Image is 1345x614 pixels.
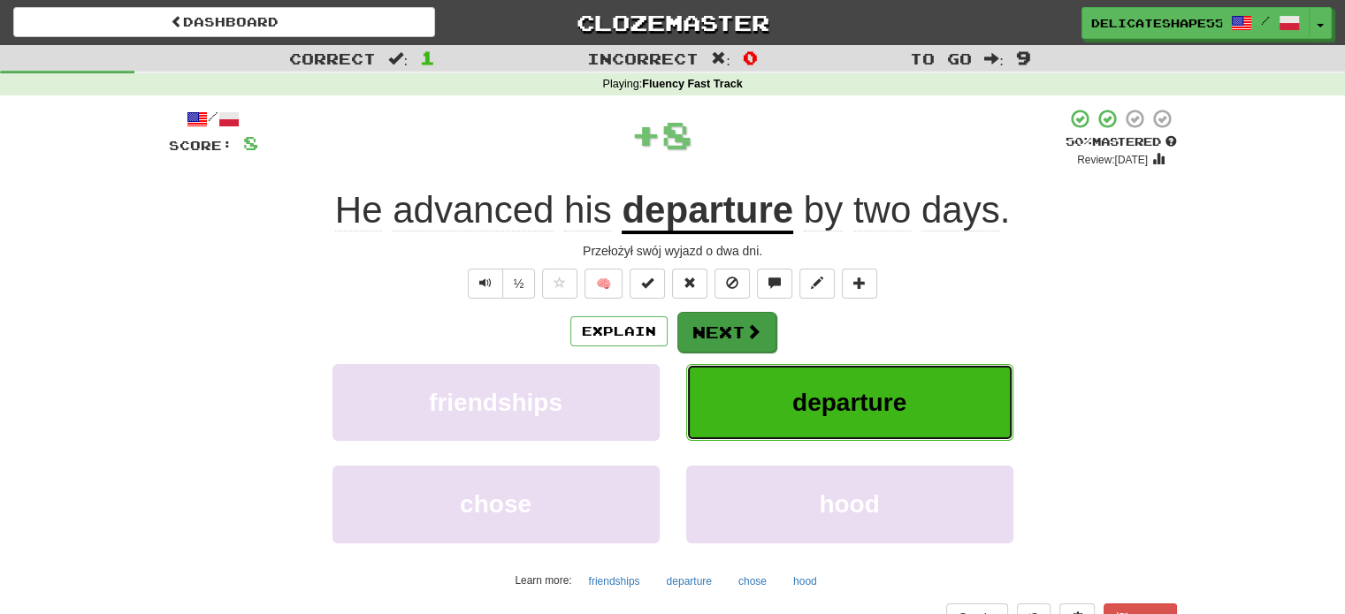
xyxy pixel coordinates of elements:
[677,312,776,352] button: Next
[1066,134,1092,148] span: 50 %
[393,189,554,231] span: advanced
[1261,14,1270,27] span: /
[757,269,792,299] button: Discuss sentence (alt+u)
[799,269,835,299] button: Edit sentence (alt+d)
[502,269,536,299] button: ½
[711,51,730,66] span: :
[169,108,258,130] div: /
[464,269,536,299] div: Text-to-speech controls
[686,364,1013,441] button: departure
[853,189,911,231] span: two
[1016,47,1031,68] span: 9
[570,316,668,346] button: Explain
[388,51,408,66] span: :
[1091,15,1222,31] span: DelicateShape5502
[642,78,742,90] strong: Fluency Fast Track
[169,242,1177,260] div: Przełożył swój wyjazd o dwa dni.
[630,108,661,161] span: +
[672,269,707,299] button: Reset to 0% Mastered (alt+r)
[842,269,877,299] button: Add to collection (alt+a)
[657,568,722,595] button: departure
[793,189,1010,231] span: .
[429,389,562,416] span: friendships
[819,490,879,518] span: hood
[743,47,758,68] span: 0
[1081,7,1310,39] a: DelicateShape5502 /
[661,112,692,156] span: 8
[622,189,793,234] u: departure
[910,49,972,67] span: To go
[1066,134,1177,150] div: Mastered
[335,189,383,231] span: He
[332,466,660,542] button: chose
[542,269,577,299] button: Favorite sentence (alt+f)
[729,568,776,595] button: chose
[587,49,699,67] span: Incorrect
[1077,154,1148,166] small: Review: [DATE]
[468,269,503,299] button: Play sentence audio (ctl+space)
[289,49,376,67] span: Correct
[783,568,827,595] button: hood
[564,189,612,231] span: his
[804,189,843,231] span: by
[515,574,571,587] small: Learn more:
[715,269,750,299] button: Ignore sentence (alt+i)
[243,132,258,154] span: 8
[13,7,435,37] a: Dashboard
[420,47,435,68] span: 1
[460,490,531,518] span: chose
[630,269,665,299] button: Set this sentence to 100% Mastered (alt+m)
[792,389,906,416] span: departure
[585,269,623,299] button: 🧠
[462,7,883,38] a: Clozemaster
[686,466,1013,542] button: hood
[332,364,660,441] button: friendships
[169,138,233,153] span: Score:
[984,51,1004,66] span: :
[921,189,1000,231] span: days
[578,568,649,595] button: friendships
